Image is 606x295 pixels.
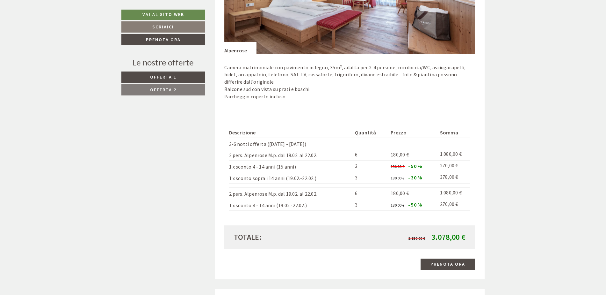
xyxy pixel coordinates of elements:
td: 2 pers. Alpenrose M.p. dal 19.02. al 22.02. [229,149,353,161]
td: 1 x sconto 4 - 14 anni (15 anni) [229,161,353,172]
span: Offerta 2 [150,87,177,93]
td: 2 pers. Alpenrose M.p. dal 19.02. al 22.02. [229,187,353,199]
div: [PERSON_NAME] le ho mandato la mail a seguito tel intercorsa Nn mi trovo con il prezzo dei due ad... [5,42,156,91]
span: 180,00 € [391,176,404,180]
span: 180,00 € [391,151,409,158]
td: 270,00 € [437,199,470,210]
button: Invia [219,168,251,179]
div: [PERSON_NAME] [10,16,72,21]
div: [PERSON_NAME] grazie Ci sentiamo nel pomeriggio [5,14,76,41]
th: Somma [437,128,470,138]
th: Quantità [352,128,388,138]
a: Scrivici [121,21,205,33]
div: Alpenrose [224,42,257,54]
span: - 30 % [408,174,422,181]
a: Prenota ora [421,259,475,270]
td: 3 [352,172,388,184]
span: - 50 % [408,201,422,208]
span: 180,00 € [391,190,409,196]
div: Letto ora che parcheggio incluso Grazie [5,93,87,119]
div: [DATE] [114,2,137,12]
small: 18:36 [10,114,83,118]
span: 3.078,00 € [431,232,465,242]
div: [PERSON_NAME] [10,44,153,49]
td: 378,00 € [437,172,470,184]
td: 3 [352,161,388,172]
td: 6 [352,187,388,199]
p: Camera matrimoniale con pavimento in legno, 35m², adatta per 2-4 persone, con doccia/WC, asciugac... [224,64,475,100]
td: 1 x sconto sopra i 14 anni (19.02.-22.02.) [229,172,353,184]
td: 1 x sconto 4 - 14 anni (19.02.-22.02.) [229,199,353,210]
div: Le nostre offerte [121,57,205,68]
th: Descrizione [229,128,353,138]
span: 3.780,00 € [408,236,425,241]
td: 270,00 € [437,161,470,172]
span: 180,00 € [391,164,404,169]
td: 3 [352,199,388,210]
span: - 50 % [408,163,422,169]
td: 6 [352,149,388,161]
small: 18:35 [10,85,153,90]
th: Prezzo [388,128,437,138]
td: 1.080,00 € [437,187,470,199]
a: Prenota ora [121,34,205,45]
div: Totale: [229,232,350,243]
td: 1.080,00 € [437,149,470,161]
a: Vai al sito web [121,10,205,20]
span: Offerta 1 [150,74,177,80]
td: 3-6 notti offerta ([DATE] - [DATE]) [229,138,353,149]
small: 13:40 [10,35,72,40]
span: 180,00 € [391,203,404,208]
div: [PERSON_NAME] [10,94,83,99]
